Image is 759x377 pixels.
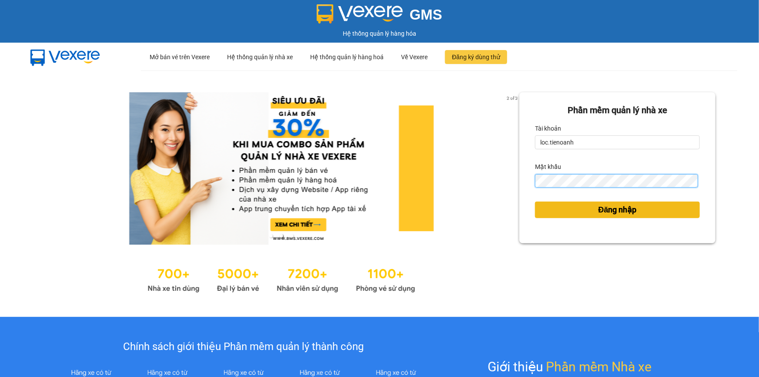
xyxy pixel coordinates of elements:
div: Hệ thống quản lý hàng hóa [2,29,757,38]
div: Phần mềm quản lý nhà xe [535,104,700,117]
span: Đăng nhập [599,204,637,216]
p: 2 of 3 [504,92,519,104]
span: GMS [410,7,442,23]
label: Mật khẩu [535,160,561,174]
div: Hệ thống quản lý nhà xe [227,43,293,71]
button: Đăng ký dùng thử [445,50,507,64]
input: Mật khẩu [535,174,698,188]
label: Tài khoản [535,121,561,135]
a: GMS [317,13,442,20]
li: slide item 1 [269,234,273,238]
li: slide item 2 [280,234,283,238]
button: previous slide / item [43,92,56,245]
div: Chính sách giới thiệu Phần mềm quản lý thành công [53,339,434,355]
span: Đăng ký dùng thử [452,52,500,62]
img: Statistics.png [147,262,415,295]
span: Phần mềm Nhà xe [546,357,652,377]
img: logo 2 [317,4,403,24]
div: Về Vexere [401,43,428,71]
li: slide item 3 [290,234,294,238]
div: Hệ thống quản lý hàng hoá [310,43,384,71]
div: Mở bán vé trên Vexere [150,43,210,71]
input: Tài khoản [535,135,700,149]
button: Đăng nhập [535,202,700,218]
img: mbUUG5Q.png [22,43,109,71]
div: Giới thiệu [488,357,652,377]
button: next slide / item [507,92,519,245]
